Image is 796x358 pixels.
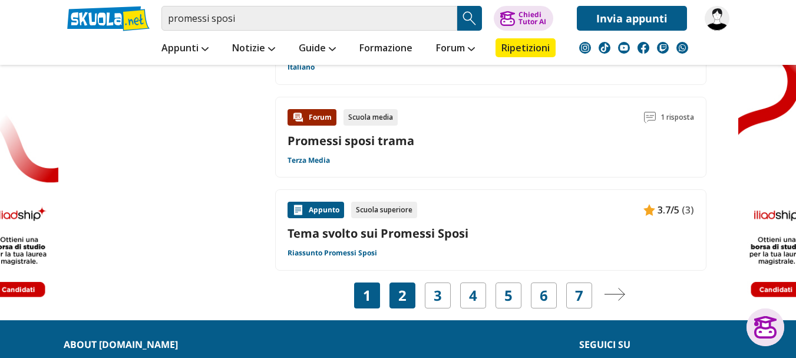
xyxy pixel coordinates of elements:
[434,287,442,304] a: 3
[540,287,548,304] a: 6
[275,283,706,308] nav: Navigazione pagine
[577,6,687,31] a: Invia appunti
[660,109,694,126] span: 1 risposta
[433,38,478,60] a: Forum
[296,38,339,60] a: Guide
[575,287,583,304] a: 7
[496,38,556,57] a: Ripetizioni
[158,38,212,60] a: Appunti
[288,156,330,165] a: Terza Media
[658,202,679,218] span: 3.7/5
[64,338,178,351] strong: About [DOMAIN_NAME]
[643,204,655,216] img: Appunti contenuto
[604,288,625,301] img: Pagina successiva
[161,6,457,31] input: Cerca appunti, riassunti o versioni
[618,42,630,54] img: youtube
[518,11,546,25] div: Chiedi Tutor AI
[599,42,610,54] img: tiktok
[292,204,304,216] img: Appunti contenuto
[288,109,336,126] div: Forum
[229,38,278,60] a: Notizie
[579,338,630,351] strong: Seguici su
[604,287,625,304] a: Pagina successiva
[644,111,656,123] img: Commenti lettura
[363,287,371,304] span: 1
[579,42,591,54] img: instagram
[343,109,398,126] div: Scuola media
[705,6,729,31] img: pag19
[494,6,553,31] button: ChiediTutor AI
[288,63,315,72] a: Italiano
[288,202,344,218] div: Appunto
[351,202,417,218] div: Scuola superiore
[457,6,482,31] button: Search Button
[461,9,478,27] img: Cerca appunti, riassunti o versioni
[288,225,694,241] a: Tema svolto sui Promessi Sposi
[398,287,407,304] a: 2
[682,202,694,218] span: (3)
[504,287,513,304] a: 5
[657,42,669,54] img: twitch
[469,287,477,304] a: 4
[288,248,377,258] a: Riassunto Promessi Sposi
[676,42,688,54] img: WhatsApp
[356,38,415,60] a: Formazione
[638,42,649,54] img: facebook
[288,133,414,149] a: Promessi sposi trama
[292,111,304,123] img: Forum contenuto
